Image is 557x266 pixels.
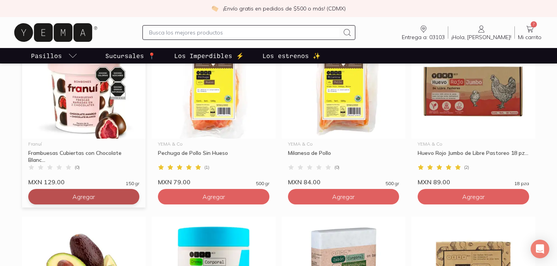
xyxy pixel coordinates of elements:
img: check [211,5,218,12]
span: Agregar [202,193,225,201]
span: Agregar [332,193,355,201]
span: Agregar [72,193,95,201]
img: Huevo Rojo Jumbo de Libre Pastoreo 18 pzas [411,43,535,139]
p: Los Imperdibles ⚡️ [174,51,244,60]
span: Entrega a: 03103 [402,34,445,41]
a: Pechuga de Pollo Sin HuesoYEMA & CoPechuga de Pollo Sin Hueso(1)MXN 79.00500 gr [152,43,276,186]
span: 150 gr [126,181,139,186]
span: ¡Hola, [PERSON_NAME]! [451,34,511,41]
div: Pechuga de Pollo Sin Hueso [158,149,269,163]
a: 7Mi carrito [515,24,545,41]
span: MXN 89.00 [418,178,450,186]
span: 500 gr [386,181,399,186]
button: Agregar [28,189,140,204]
input: Busca los mejores productos [149,28,339,37]
a: Entrega a: 03103 [399,24,448,41]
div: Franuí [28,142,140,146]
img: Pechuga de Pollo Sin Hueso [152,43,276,139]
span: ( 1 ) [204,165,209,170]
a: Frambuesas Cubiertas con Chocolate Blanco y Chocolate AmargoFranuíFrambuesas Cubiertas con Chocol... [22,43,146,186]
a: Sucursales 📍 [104,48,157,63]
span: ( 0 ) [334,165,339,170]
a: Milanesa de PolloYEMA & CoMilanesa de Pollo(0)MXN 84.00500 gr [282,43,406,186]
div: Frambuesas Cubiertas con Chocolate Blanc... [28,149,140,163]
span: MXN 129.00 [28,178,65,186]
img: Milanesa de Pollo [282,43,406,139]
button: Agregar [288,189,399,204]
div: Open Intercom Messenger [531,240,549,258]
p: Los estrenos ✨ [262,51,320,60]
button: Agregar [158,189,269,204]
span: Agregar [462,193,485,201]
a: pasillo-todos-link [29,48,79,63]
span: 500 gr [256,181,269,186]
span: Mi carrito [518,34,542,41]
div: YEMA & Co [158,142,269,146]
span: ( 0 ) [75,165,80,170]
span: MXN 84.00 [288,178,320,186]
a: ¡Hola, [PERSON_NAME]! [448,24,514,41]
p: Pasillos [31,51,62,60]
div: YEMA & Co [418,142,529,146]
p: ¡Envío gratis en pedidos de $500 o más! (CDMX) [223,5,346,12]
span: 18 pza [514,181,529,186]
span: ( 2 ) [464,165,469,170]
div: Milanesa de Pollo [288,149,399,163]
a: Huevo Rojo Jumbo de Libre Pastoreo 18 pzasYEMA & CoHuevo Rojo Jumbo de Libre Pastoreo 18 pz...(2)... [411,43,535,186]
div: Huevo Rojo Jumbo de Libre Pastoreo 18 pz... [418,149,529,163]
a: Los estrenos ✨ [261,48,322,63]
span: 7 [531,21,537,27]
button: Agregar [418,189,529,204]
div: YEMA & Co [288,142,399,146]
img: Frambuesas Cubiertas con Chocolate Blanco y Chocolate Amargo [22,43,146,139]
p: Sucursales 📍 [105,51,156,60]
span: MXN 79.00 [158,178,190,186]
a: Los Imperdibles ⚡️ [173,48,245,63]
